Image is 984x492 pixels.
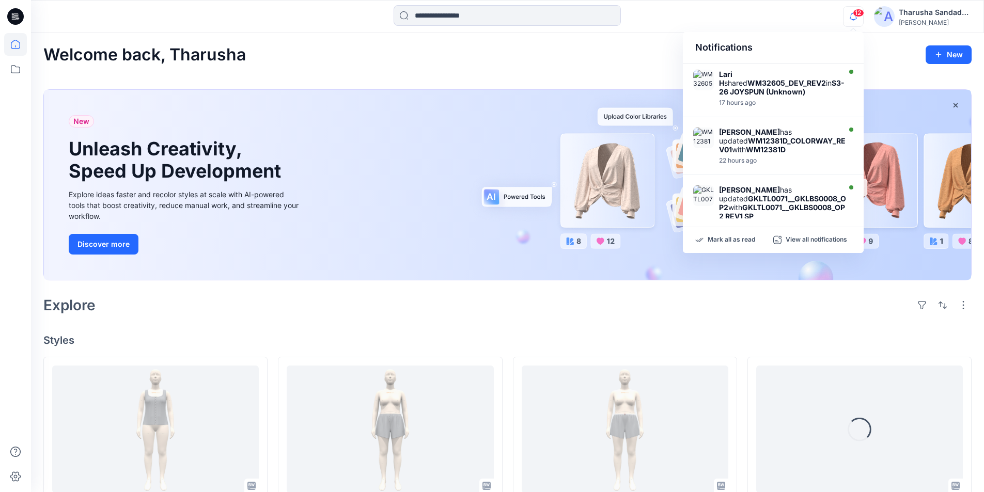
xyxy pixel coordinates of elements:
[69,234,138,255] button: Discover more
[683,32,864,64] div: Notifications
[43,45,246,65] h2: Welcome back, Tharusha
[853,9,864,17] span: 12
[747,78,826,87] strong: WM32605_DEV_REV2
[926,45,972,64] button: New
[719,70,845,96] div: shared in
[69,234,301,255] a: Discover more
[719,203,845,220] strong: GKLTL0071__GKLBS0008_OP2 REV1 SP
[693,128,714,148] img: WM12381D
[719,99,845,106] div: Wednesday, August 27, 2025 09:01
[43,334,972,346] h4: Styles
[719,70,732,87] strong: Lari H
[719,128,780,136] strong: [PERSON_NAME]
[719,78,845,96] strong: S3-26 JOYSPUN (Unknown)
[708,235,755,245] p: Mark all as read
[719,128,847,154] div: has updated with
[874,6,895,27] img: avatar
[746,145,786,154] strong: WM12381D
[719,185,847,220] div: has updated with
[43,297,96,313] h2: Explore
[719,157,847,164] div: Wednesday, August 27, 2025 03:50
[899,19,971,26] div: [PERSON_NAME]
[73,115,89,128] span: New
[693,70,714,90] img: WM32605_DEV_REV2
[719,136,846,154] strong: WM12381D_COLORWAY_REV01
[786,235,847,245] p: View all notifications
[69,189,301,221] div: Explore ideas faster and recolor styles at scale with AI-powered tools that boost creativity, red...
[719,185,780,194] strong: [PERSON_NAME]
[69,138,286,182] h1: Unleash Creativity, Speed Up Development
[899,6,971,19] div: Tharusha Sandadeepa
[693,185,714,206] img: GKLTL0071__GKLBS0008_OP2 REV1 SP
[719,194,846,212] strong: GKLTL0071__GKLBS0008_OP2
